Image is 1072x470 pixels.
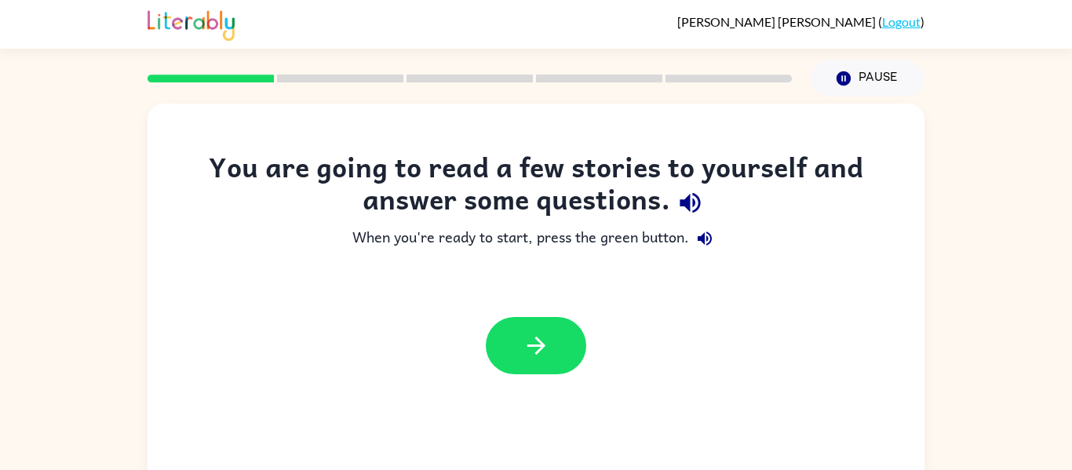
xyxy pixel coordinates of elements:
span: [PERSON_NAME] [PERSON_NAME] [677,14,878,29]
div: ( ) [677,14,924,29]
div: You are going to read a few stories to yourself and answer some questions. [179,151,893,223]
img: Literably [148,6,235,41]
button: Pause [811,60,924,97]
div: When you're ready to start, press the green button. [179,223,893,254]
a: Logout [882,14,921,29]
